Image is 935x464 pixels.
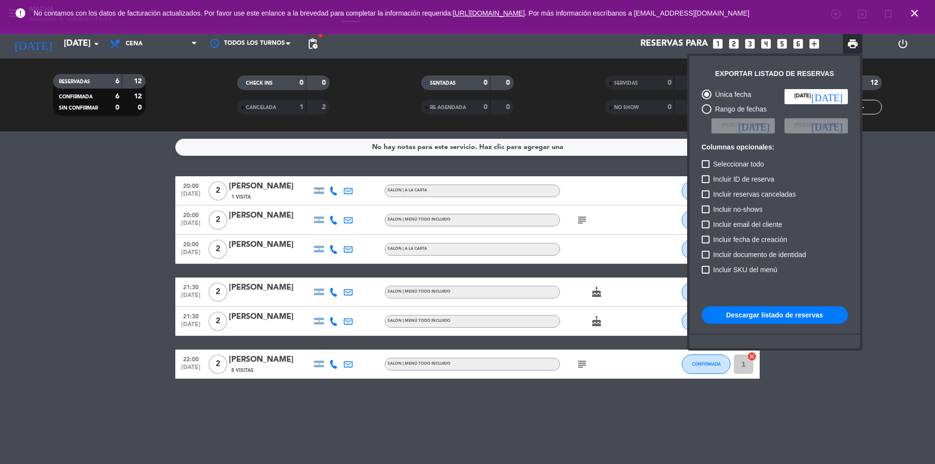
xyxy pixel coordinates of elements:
[525,9,749,17] a: . Por más información escríbanos a [EMAIL_ADDRESS][DOMAIN_NAME]
[713,249,806,260] span: Incluir documento de identidad
[794,121,838,130] span: [PERSON_NAME]
[15,7,26,19] i: error
[909,7,920,19] i: close
[713,188,796,200] span: Incluir reservas canceladas
[738,121,769,130] i: [DATE]
[711,104,767,115] div: Rango de fechas
[811,121,842,130] i: [DATE]
[713,264,778,276] span: Incluir SKU del menú
[811,92,842,101] i: [DATE]
[715,68,834,79] div: Exportar listado de reservas
[711,89,751,100] div: Única fecha
[453,9,525,17] a: [URL][DOMAIN_NAME]
[713,234,787,245] span: Incluir fecha de creación
[702,143,848,151] h6: Columnas opcionales:
[702,306,848,324] button: Descargar listado de reservas
[713,204,763,215] span: Incluir no-shows
[34,9,749,17] span: No contamos con los datos de facturación actualizados. Por favor use este enlance a la brevedad p...
[847,38,859,50] span: print
[713,173,774,185] span: Incluir ID de reserva
[713,219,783,230] span: Incluir email del cliente
[713,158,764,170] span: Seleccionar todo
[721,121,765,130] span: [PERSON_NAME]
